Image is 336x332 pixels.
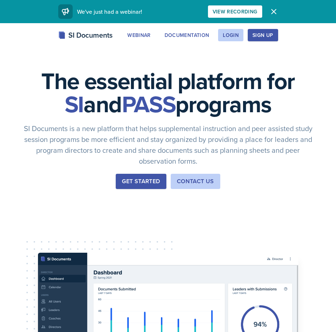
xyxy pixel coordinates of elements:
div: SI Documents [58,30,112,41]
button: View Recording [208,5,262,18]
button: Get Started [116,174,166,189]
div: View Recording [213,9,258,14]
button: Contact Us [171,174,220,189]
div: Webinar [127,32,150,38]
div: Documentation [165,32,209,38]
button: Sign Up [248,29,278,41]
button: Documentation [160,29,214,41]
div: Get Started [122,177,160,186]
button: Login [218,29,243,41]
span: We've just had a webinar! [77,8,142,16]
div: Login [223,32,239,38]
button: Webinar [123,29,155,41]
div: Sign Up [252,32,273,38]
div: Contact Us [177,177,214,186]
